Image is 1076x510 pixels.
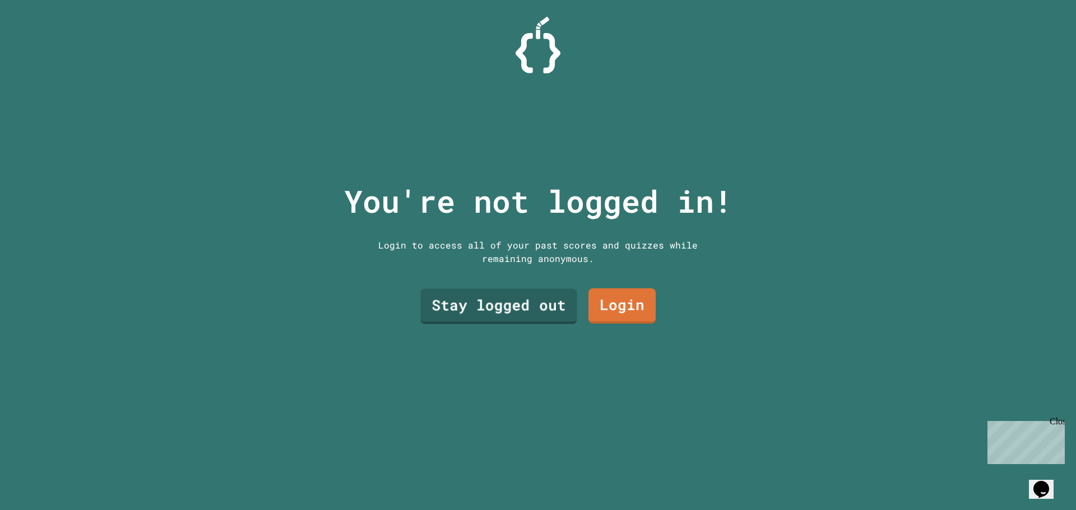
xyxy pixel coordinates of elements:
iframe: chat widget [983,417,1065,464]
img: Logo.svg [516,17,560,73]
iframe: chat widget [1029,465,1065,499]
div: Login to access all of your past scores and quizzes while remaining anonymous. [370,238,706,265]
div: Chat with us now!Close [4,4,77,71]
p: You're not logged in! [344,178,732,224]
a: Stay logged out [420,289,577,324]
a: Login [588,288,656,324]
